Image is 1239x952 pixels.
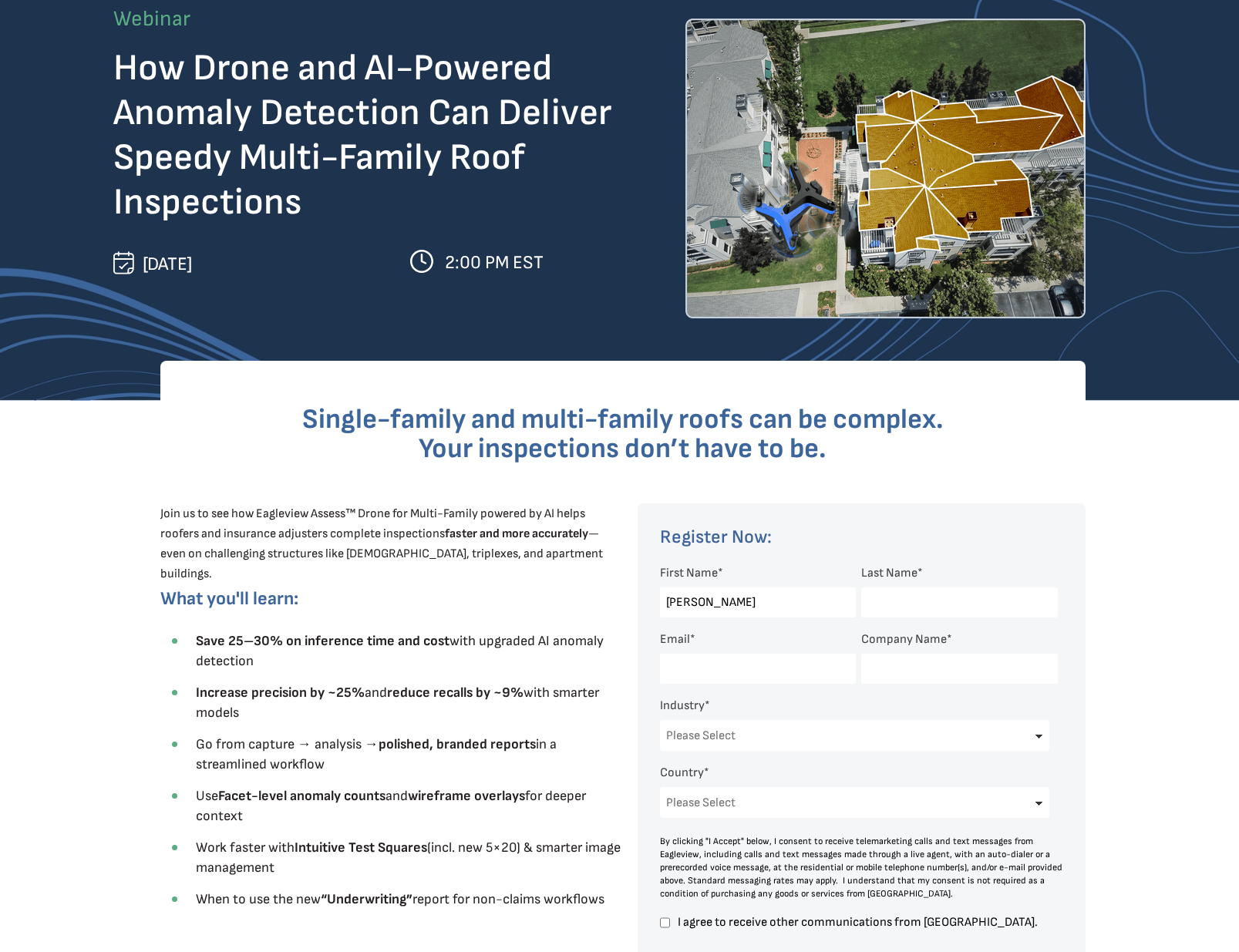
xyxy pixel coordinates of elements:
[196,788,586,824] span: Use and for deeper context
[295,839,427,856] strong: Intuitive Test Squares
[445,526,588,541] strong: faster and more accurately
[660,698,705,713] span: Industry
[861,632,947,647] span: Company Name
[196,839,621,876] span: Work faster with (incl. new 5×20) & smarter image management
[160,587,298,610] span: What you'll learn:
[321,891,412,907] strong: “Underwriting”
[660,526,772,548] span: Register Now:
[196,736,557,772] span: Go from capture → analysis → in a streamlined workflow
[218,788,386,804] strong: Facet-level anomaly counts
[113,46,611,224] span: How Drone and AI-Powered Anomaly Detection Can Deliver Speedy Multi-Family Roof Inspections
[861,566,917,580] span: Last Name
[379,736,536,752] strong: polished, branded reports
[143,253,192,275] span: [DATE]
[196,685,599,721] span: and with smarter models
[160,506,603,581] span: Join us to see how Eagleview Assess™ Drone for Multi-Family powered by AI helps roofers and insur...
[660,632,690,647] span: Email
[196,891,604,907] span: When to use the new report for non-claims workflows
[660,566,718,580] span: First Name
[660,835,1064,900] div: By clicking "I Accept" below, I consent to receive telemarketing calls and text messages from Eag...
[419,432,827,466] span: Your inspections don’t have to be.
[196,633,604,669] span: with upgraded AI anomaly detection
[685,19,1086,318] img: Drone flying over a multi-family home
[445,251,544,274] span: 2:00 PM EST
[387,685,524,701] strong: reduce recalls by ~9%
[113,6,190,32] span: Webinar
[675,916,1058,929] span: I agree to receive other communications from [GEOGRAPHIC_DATA].
[196,633,449,649] strong: Save 25–30% on inference time and cost
[660,916,670,930] input: I agree to receive other communications from [GEOGRAPHIC_DATA].
[408,788,525,804] strong: wireframe overlays
[660,765,704,780] span: Country
[196,685,365,701] strong: Increase precision by ~25%
[302,403,944,436] span: Single-family and multi-family roofs can be complex.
